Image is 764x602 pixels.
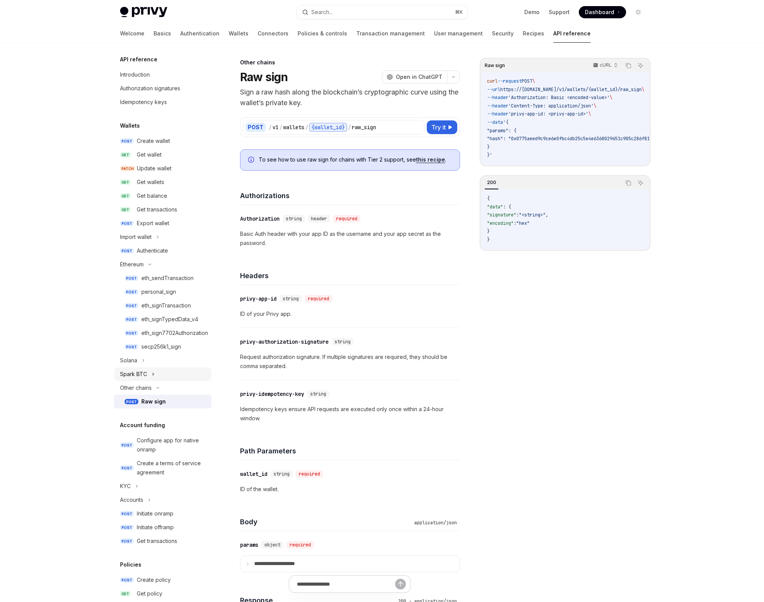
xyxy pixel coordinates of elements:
[114,189,211,203] a: GETGet balance
[240,390,304,398] div: privy-idempotency-key
[487,212,516,218] span: "signature"
[120,70,150,79] div: Introduction
[240,309,460,319] p: ID of your Privy app.
[503,204,511,210] span: : {
[269,123,272,131] div: /
[487,128,516,134] span: "params": {
[240,271,460,281] h4: Headers
[120,356,137,365] div: Solana
[114,244,211,258] a: POSTAuthenticate
[487,119,503,125] span: --data
[487,103,508,109] span: --header
[114,175,211,189] a: GETGet wallets
[240,70,288,84] h1: Raw sign
[310,391,326,397] span: string
[240,229,460,248] p: Basic Auth header with your app ID as the username and your app secret as the password.
[279,123,282,131] div: /
[455,9,463,15] span: ⌘ K
[154,24,171,43] a: Basics
[508,111,588,117] span: 'privy-app-id: <privy-app-id>'
[642,86,644,93] span: \
[125,399,138,405] span: POST
[120,525,134,530] span: POST
[114,340,211,354] a: POSTsecp256k1_sign
[120,221,134,226] span: POST
[487,220,514,226] span: "encoding"
[120,370,147,379] div: Spark BTC
[120,152,131,158] span: GET
[487,204,503,210] span: "data"
[600,62,612,68] p: cURL
[141,274,194,283] div: eth_sendTransaction
[335,339,351,345] span: string
[120,495,143,504] div: Accounts
[120,482,131,491] div: KYC
[120,442,134,448] span: POST
[240,485,460,494] p: ID of the wallet.
[120,591,131,597] span: GET
[240,59,460,66] div: Other chains
[524,8,540,16] a: Demo
[546,212,548,218] span: ,
[286,216,302,222] span: string
[274,471,290,477] span: string
[114,162,211,175] a: PATCHUpdate wallet
[114,434,211,456] a: POSTConfigure app for native onramp
[264,542,280,548] span: object
[229,24,248,43] a: Wallets
[487,195,490,202] span: {
[589,59,621,72] button: cURL
[120,560,141,569] h5: Policies
[114,395,211,408] a: POSTRaw sign
[120,166,135,171] span: PATCH
[120,98,167,107] div: Idempotency keys
[485,178,498,187] div: 200
[120,121,140,130] h5: Wallets
[240,352,460,371] p: Request authorization signature. If multiple signatures are required, they should be comma separa...
[498,78,522,84] span: --request
[588,111,591,117] span: \
[120,232,152,242] div: Import wallet
[632,6,644,18] button: Toggle dark mode
[125,344,138,350] span: POST
[519,212,546,218] span: "<string>"
[411,519,460,527] div: application/json
[114,68,211,82] a: Introduction
[137,436,207,454] div: Configure app for native onramp
[487,237,490,243] span: }
[114,95,211,109] a: Idempotency keys
[240,470,267,478] div: wallet_id
[125,303,138,309] span: POST
[240,405,460,423] p: Idempotency keys ensure API requests are executed only once within a 24-hour window.
[594,103,596,109] span: \
[240,338,328,346] div: privy-authorization-signature
[240,541,258,549] div: params
[523,24,544,43] a: Recipes
[283,123,304,131] div: wallets
[137,205,177,214] div: Get transactions
[120,193,131,199] span: GET
[125,275,138,281] span: POST
[636,178,645,188] button: Ask AI
[137,523,174,532] div: Initiate offramp
[141,315,198,324] div: eth_signTypedData_v4
[240,215,280,223] div: Authorization
[487,152,492,158] span: }'
[141,397,166,406] div: Raw sign
[120,511,134,517] span: POST
[487,111,508,117] span: --header
[120,55,157,64] h5: API reference
[114,285,211,299] a: POSTpersonal_sign
[283,296,299,302] span: string
[298,24,347,43] a: Policies & controls
[352,123,376,131] div: raw_sign
[141,301,191,310] div: eth_signTransaction
[125,317,138,322] span: POST
[305,295,332,303] div: required
[114,148,211,162] a: GETGet wallet
[508,94,610,101] span: 'Authorization: Basic <encoded-value>'
[120,260,144,269] div: Ethereum
[245,123,266,132] div: POST
[416,156,445,163] a: this recipe
[114,507,211,520] a: POSTInitiate onramp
